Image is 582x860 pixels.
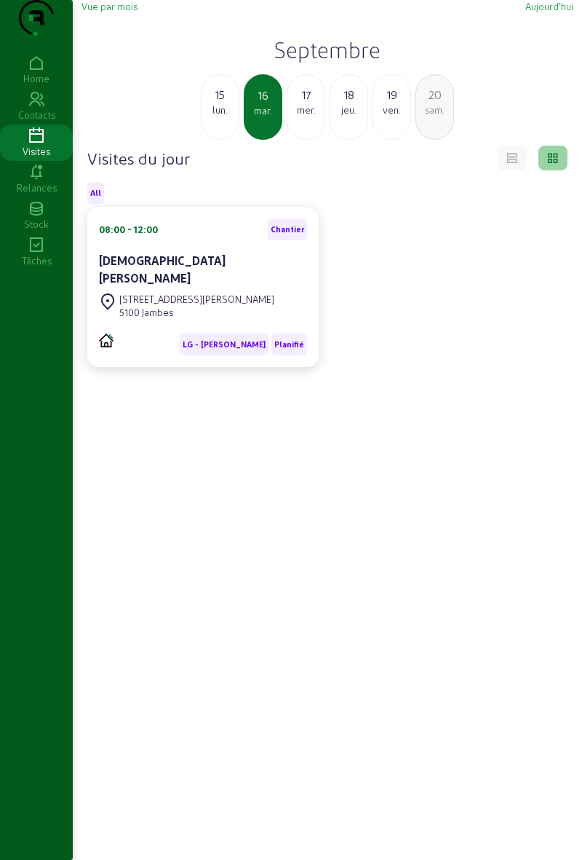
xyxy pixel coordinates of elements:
div: mar. [245,104,281,117]
div: 5100 Jambes [119,306,274,319]
span: Vue par mois [81,1,137,12]
div: jeu. [330,103,367,117]
div: lun. [202,103,239,117]
div: [STREET_ADDRESS][PERSON_NAME] [119,293,274,306]
h4: Visites du jour [87,148,190,168]
span: Aujourd'hui [525,1,573,12]
span: All [90,188,101,198]
div: 16 [245,87,281,104]
div: 20 [416,86,453,103]
div: sam. [416,103,453,117]
div: mer. [287,103,324,117]
div: 17 [287,86,324,103]
img: PVELEC [99,334,113,347]
span: LG - [PERSON_NAME] [183,339,266,350]
cam-card-title: [DEMOGRAPHIC_DATA][PERSON_NAME] [99,253,226,285]
div: ven. [373,103,410,117]
div: 15 [202,86,239,103]
span: Chantier [271,224,304,234]
div: 19 [373,86,410,103]
span: Planifié [274,339,304,350]
div: 18 [330,86,367,103]
h2: Septembre [81,36,573,63]
div: 08:00 - 12:00 [99,223,158,236]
